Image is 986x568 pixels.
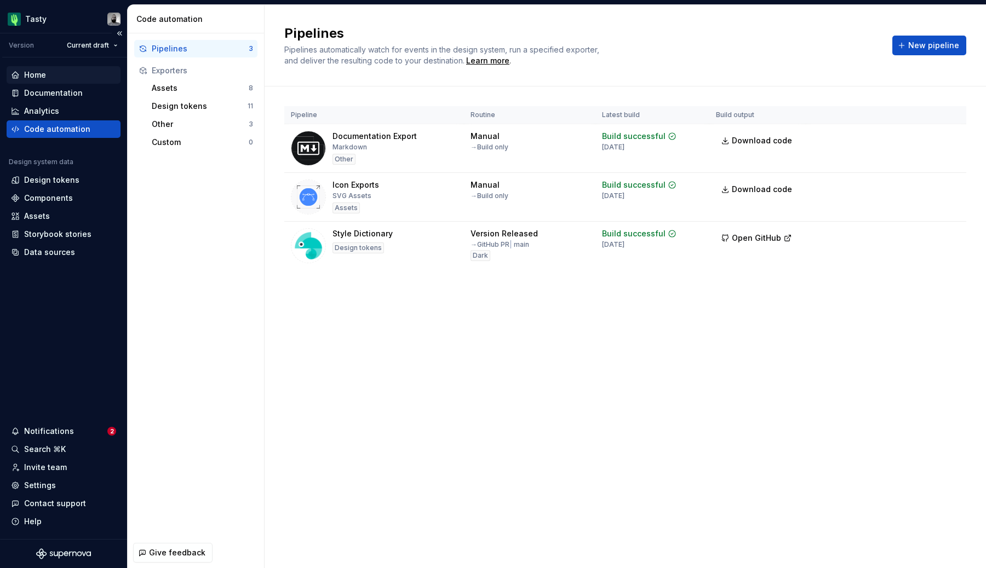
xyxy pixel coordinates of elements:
[149,547,205,558] span: Give feedback
[24,247,75,258] div: Data sources
[333,228,393,239] div: Style Dictionary
[716,179,799,199] a: Download code
[466,55,509,66] div: Learn more
[892,36,966,55] button: New pipeline
[333,179,379,190] div: Icon Exports
[471,250,490,261] div: Dark
[24,211,50,222] div: Assets
[152,43,249,54] div: Pipelines
[152,83,249,94] div: Assets
[7,120,121,138] a: Code automation
[249,120,253,129] div: 3
[9,158,73,166] div: Design system data
[732,184,792,195] span: Download code
[7,84,121,102] a: Documentation
[7,102,121,120] a: Analytics
[147,115,257,133] button: Other3
[333,242,384,253] div: Design tokens
[716,228,797,248] button: Open GitHub
[24,498,86,509] div: Contact support
[7,171,121,189] a: Design tokens
[24,462,67,473] div: Invite team
[249,84,253,92] div: 8
[602,240,624,249] div: [DATE]
[107,13,121,26] img: Julien Riveron
[248,102,253,111] div: 11
[24,229,91,240] div: Storybook stories
[24,69,46,80] div: Home
[249,44,253,53] div: 3
[333,131,417,142] div: Documentation Export
[602,228,666,239] div: Build successful
[62,38,123,53] button: Current draft
[133,543,213,563] button: Give feedback
[147,134,257,151] button: Custom0
[152,137,249,148] div: Custom
[464,106,595,124] th: Routine
[716,131,799,150] a: Download code
[152,119,249,130] div: Other
[709,106,806,124] th: Build output
[7,495,121,512] button: Contact support
[136,14,260,25] div: Code automation
[333,192,371,200] div: SVG Assets
[134,40,257,57] button: Pipelines3
[7,441,121,458] button: Search ⌘K
[732,233,781,244] span: Open GitHub
[602,143,624,152] div: [DATE]
[24,426,74,437] div: Notifications
[24,444,66,455] div: Search ⌘K
[7,459,121,476] a: Invite team
[471,131,500,142] div: Manual
[7,513,121,530] button: Help
[471,192,508,200] div: → Build only
[908,40,959,51] span: New pipeline
[112,26,127,41] button: Collapse sidebar
[716,235,797,244] a: Open GitHub
[24,480,56,491] div: Settings
[465,57,511,65] span: .
[36,548,91,559] svg: Supernova Logo
[8,13,21,26] img: 5a785b6b-c473-494b-9ba3-bffaf73304c7.png
[284,25,879,42] h2: Pipelines
[333,143,367,152] div: Markdown
[24,516,42,527] div: Help
[333,202,360,213] div: Assets
[284,45,601,65] span: Pipelines automatically watch for events in the design system, run a specified exporter, and deli...
[602,131,666,142] div: Build successful
[24,124,90,135] div: Code automation
[595,106,709,124] th: Latest build
[24,106,59,117] div: Analytics
[732,135,792,146] span: Download code
[333,154,356,165] div: Other
[471,143,508,152] div: → Build only
[7,66,121,84] a: Home
[602,179,666,190] div: Build successful
[471,179,500,190] div: Manual
[7,189,121,207] a: Components
[147,97,257,115] button: Design tokens11
[7,225,121,243] a: Storybook stories
[24,175,79,186] div: Design tokens
[602,192,624,200] div: [DATE]
[249,138,253,147] div: 0
[24,88,83,98] div: Documentation
[152,65,253,76] div: Exporters
[24,193,73,204] div: Components
[7,207,121,225] a: Assets
[152,101,248,112] div: Design tokens
[7,477,121,494] a: Settings
[471,240,529,249] div: → GitHub PR main
[147,79,257,97] button: Assets8
[9,41,34,50] div: Version
[284,106,464,124] th: Pipeline
[67,41,109,50] span: Current draft
[2,7,125,31] button: TastyJulien Riveron
[107,427,116,436] span: 2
